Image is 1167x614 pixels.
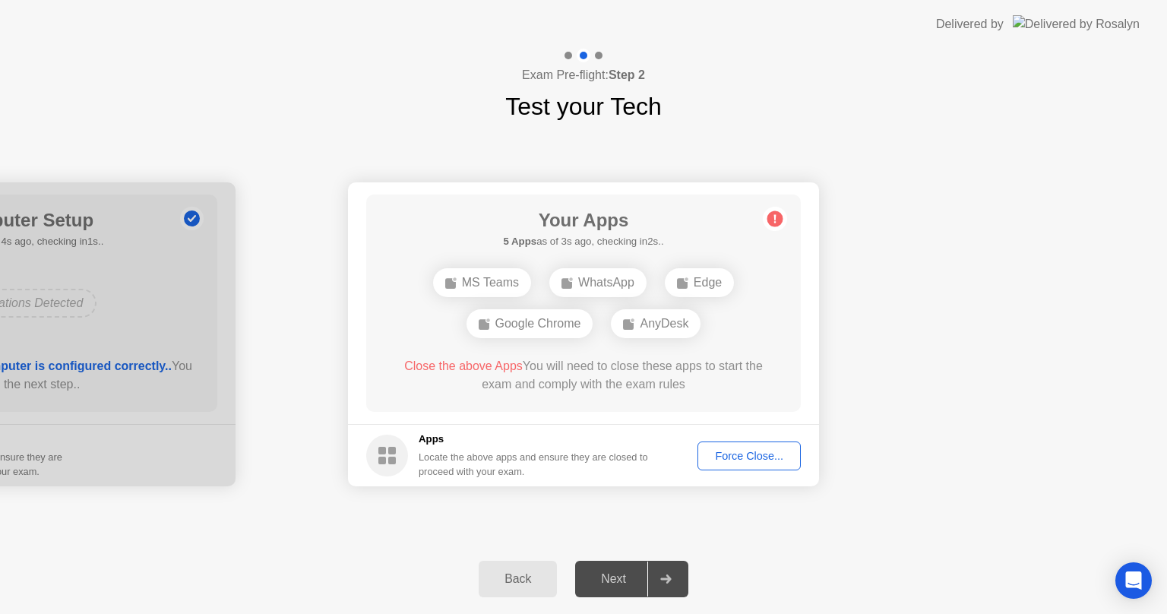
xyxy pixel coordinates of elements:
div: You will need to close these apps to start the exam and comply with the exam rules [388,357,780,394]
h1: Your Apps [503,207,663,234]
div: Force Close... [703,450,795,462]
div: Locate the above apps and ensure they are closed to proceed with your exam. [419,450,649,479]
button: Force Close... [697,442,801,470]
b: Step 2 [609,68,645,81]
h1: Test your Tech [505,88,662,125]
b: 5 Apps [503,236,536,247]
div: Open Intercom Messenger [1115,562,1152,599]
h5: Apps [419,432,649,447]
h4: Exam Pre-flight: [522,66,645,84]
div: Next [580,572,647,586]
button: Back [479,561,557,597]
div: Back [483,572,552,586]
div: MS Teams [433,268,531,297]
img: Delivered by Rosalyn [1013,15,1140,33]
div: AnyDesk [611,309,701,338]
div: Edge [665,268,734,297]
div: Delivered by [936,15,1004,33]
div: WhatsApp [549,268,647,297]
span: Close the above Apps [404,359,523,372]
button: Next [575,561,688,597]
h5: as of 3s ago, checking in2s.. [503,234,663,249]
div: Google Chrome [466,309,593,338]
